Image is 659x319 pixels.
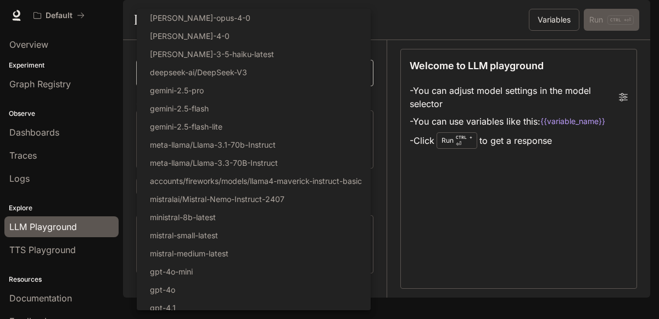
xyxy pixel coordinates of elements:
[150,139,276,150] p: meta-llama/Llama-3.1-70b-Instruct
[150,30,230,42] p: [PERSON_NAME]-4-0
[150,266,193,277] p: gpt-4o-mini
[150,284,175,295] p: gpt-4o
[150,157,278,169] p: meta-llama/Llama-3.3-70B-Instruct
[150,302,176,314] p: gpt-4.1
[150,103,209,114] p: gemini-2.5-flash
[150,66,247,78] p: deepseek-ai/DeepSeek-V3
[150,211,216,223] p: ministral-8b-latest
[150,85,204,96] p: gemini-2.5-pro
[150,121,222,132] p: gemini-2.5-flash-lite
[150,12,250,24] p: [PERSON_NAME]-opus-4-0
[150,248,228,259] p: mistral-medium-latest
[150,175,362,187] p: accounts/fireworks/models/llama4-maverick-instruct-basic
[150,193,284,205] p: mistralai/Mistral-Nemo-Instruct-2407
[150,230,218,241] p: mistral-small-latest
[150,48,274,60] p: [PERSON_NAME]-3-5-haiku-latest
